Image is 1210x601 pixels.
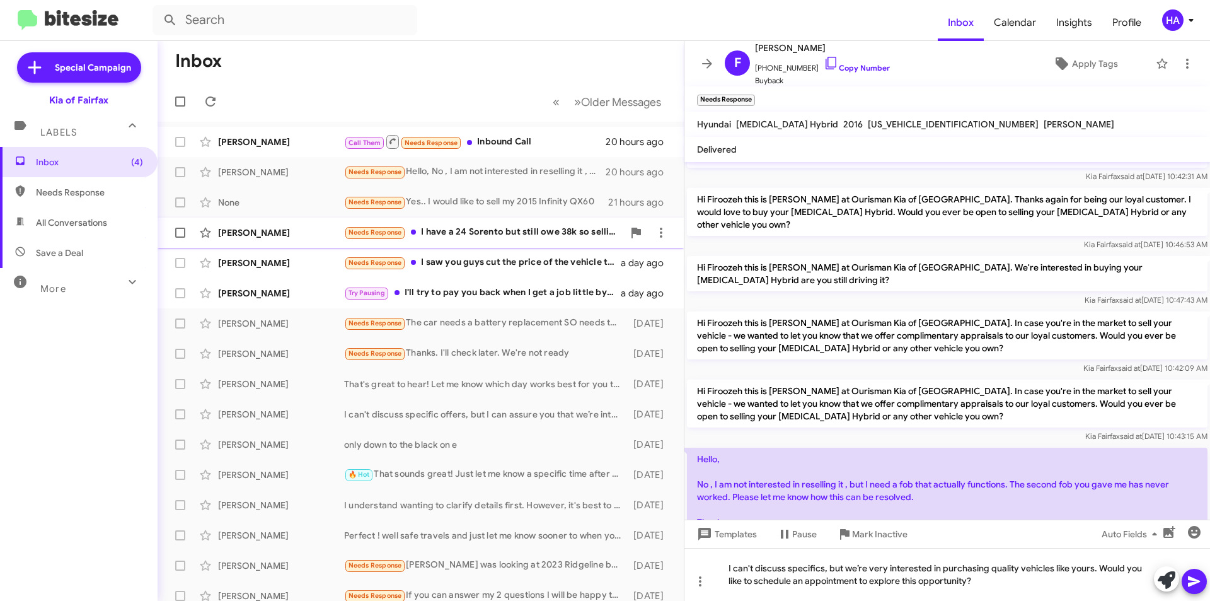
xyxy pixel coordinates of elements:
div: [DATE] [627,529,674,542]
p: Hi Firoozeh this is [PERSON_NAME] at Ourisman Kia of [GEOGRAPHIC_DATA]. We're interested in buyin... [687,256,1207,291]
span: More [40,283,66,295]
div: I'll try to pay you back when I get a job little by little [344,286,621,300]
div: [DATE] [627,378,674,390]
span: Kia Fairfax [DATE] 10:47:43 AM [1085,295,1207,305]
div: [PERSON_NAME] [218,378,344,390]
span: [PHONE_NUMBER] [755,55,890,74]
span: Save a Deal [36,247,83,259]
div: [PERSON_NAME] [218,347,344,360]
div: [DATE] [627,469,674,481]
button: Pause [767,523,827,546]
span: All Conversations [36,216,107,229]
span: said at [1119,240,1141,249]
span: Templates [694,523,757,546]
div: [PERSON_NAME] [218,257,344,269]
div: a day ago [621,287,674,300]
button: Auto Fields [1092,523,1172,546]
span: Mark Inactive [852,523,907,546]
div: [PERSON_NAME] [218,166,344,178]
p: Hi Firoozeh this is [PERSON_NAME] at Ourisman Kia of [GEOGRAPHIC_DATA]. Thanks again for being ou... [687,188,1207,236]
button: Templates [684,523,767,546]
span: Needs Response [349,168,402,176]
span: Try Pausing [349,289,385,297]
div: I have a 24 Sorento but still owe 38k so selling is t an option if im upside down. [344,225,623,240]
button: HA [1151,9,1196,31]
div: That sounds great! Just let me know a specific time after 4 PM that works for you to discuss the ... [344,467,627,482]
input: Search [153,5,417,35]
div: HA [1162,9,1184,31]
span: Older Messages [581,95,661,109]
div: [DATE] [627,438,674,451]
span: Needs Response [349,561,402,569]
div: I can't discuss specific offers, but I can assure you that we’re interested in purchasing quality... [344,408,627,421]
div: Kia of Fairfax [49,94,108,107]
span: [MEDICAL_DATA] Hybrid [736,119,838,130]
a: Inbox [938,4,984,41]
div: [PERSON_NAME] [218,408,344,421]
div: The car needs a battery replacement SO needs to be picked up [344,316,627,330]
span: (4) [131,156,143,168]
div: [PERSON_NAME] [218,499,344,511]
span: Needs Response [405,139,458,147]
a: Profile [1102,4,1151,41]
div: [PERSON_NAME] [218,438,344,451]
span: Needs Response [349,198,402,206]
button: Apply Tags [1020,52,1149,75]
span: Hyundai [697,119,731,130]
a: Insights [1046,4,1102,41]
div: [DATE] [627,317,674,330]
span: Kia Fairfax [DATE] 10:42:09 AM [1083,363,1207,373]
div: Thanks. I'll check later. We're not ready [344,346,627,361]
span: [PERSON_NAME] [1044,119,1114,130]
span: Needs Response [349,592,402,600]
p: Hello, No , I am not interested in reselling it , but I need a fob that actually functions. The s... [687,448,1207,534]
span: F [734,53,741,73]
small: Needs Response [697,95,755,106]
div: [PERSON_NAME] was looking at 2023 Ridgeline but you are $2,000 above the other dealer in [GEOGRAP... [344,558,627,573]
span: said at [1119,295,1141,305]
span: 2016 [843,119,863,130]
div: I can't discuss specifics, but we’re very interested in purchasing quality vehicles like yours. W... [684,548,1210,601]
div: [DATE] [627,408,674,421]
span: Labels [40,127,77,138]
div: Hello, No , I am not interested in reselling it , but I need a fob that actually functions. The s... [344,165,606,179]
button: Previous [545,89,567,115]
button: Mark Inactive [827,523,918,546]
span: Kia Fairfax [DATE] 10:42:31 AM [1086,172,1207,181]
span: [PERSON_NAME] [755,40,890,55]
span: Kia Fairfax [DATE] 10:46:53 AM [1084,240,1207,249]
span: Needs Response [349,259,402,267]
div: 21 hours ago [608,196,674,209]
span: Needs Response [36,186,143,199]
p: Hi Firoozeh this is [PERSON_NAME] at Ourisman Kia of [GEOGRAPHIC_DATA]. In case you're in the mar... [687,380,1207,428]
nav: Page navigation example [546,89,669,115]
div: [PERSON_NAME] [218,136,344,148]
div: [PERSON_NAME] [218,287,344,300]
a: Calendar [984,4,1046,41]
span: « [553,94,560,110]
span: Auto Fields [1102,523,1162,546]
div: [PERSON_NAME] [218,529,344,542]
span: Delivered [697,144,737,155]
span: Needs Response [349,319,402,327]
button: Next [567,89,669,115]
span: Needs Response [349,349,402,358]
a: Special Campaign [17,52,141,83]
span: Pause [792,523,817,546]
div: [DATE] [627,559,674,572]
div: 20 hours ago [606,166,674,178]
p: Hi Firoozeh this is [PERSON_NAME] at Ourisman Kia of [GEOGRAPHIC_DATA]. In case you're in the mar... [687,312,1207,359]
div: I saw you guys cut the price of the vehicle to 27.9k. If you can get down to 27 I would be happy ... [344,255,621,270]
span: Needs Response [349,228,402,236]
span: » [574,94,581,110]
div: [PERSON_NAME] [218,469,344,481]
div: I understand wanting to clarify details first. However, it's best to discuss everything in person... [344,499,627,511]
a: Copy Number [824,63,890,73]
div: [PERSON_NAME] [218,317,344,330]
div: 20 hours ago [606,136,674,148]
div: Yes.. I would like to sell my 2015 Infinity QX60 [344,195,608,209]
